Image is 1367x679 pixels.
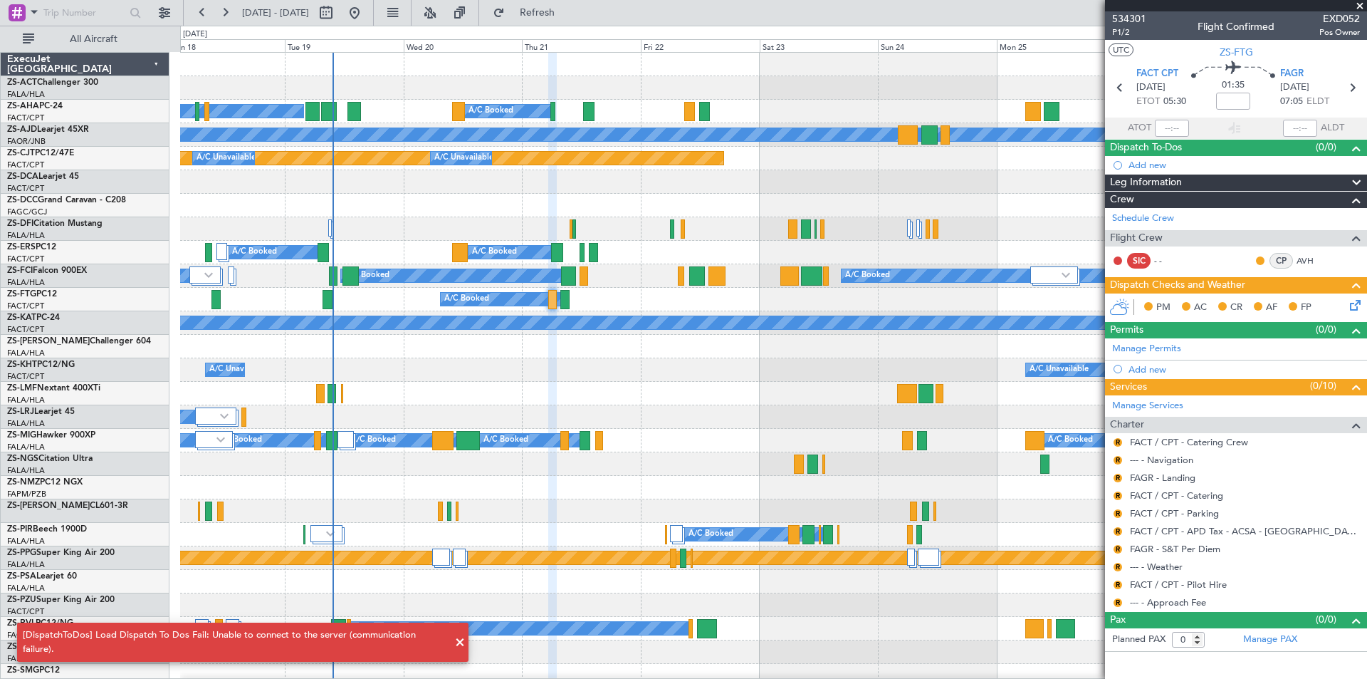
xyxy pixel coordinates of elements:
[7,266,33,275] span: ZS-FCI
[1130,507,1219,519] a: FACT / CPT - Parking
[1269,253,1293,269] div: CP
[1109,43,1133,56] button: UTC
[7,183,44,194] a: FACT/CPT
[1110,192,1134,208] span: Crew
[1230,301,1242,315] span: CR
[1130,454,1193,466] a: --- - Navigation
[1112,633,1166,647] label: Planned PAX
[216,437,225,442] img: arrow-gray.svg
[7,596,115,604] a: ZS-PZUSuper King Air 200
[7,196,126,204] a: ZS-DCCGrand Caravan - C208
[1198,19,1274,34] div: Flight Confirmed
[1130,561,1183,573] a: --- - Weather
[7,455,93,463] a: ZS-NGSCitation Ultra
[7,431,95,440] a: ZS-MIGHawker 900XP
[7,549,115,557] a: ZS-PPGSuper King Air 200
[7,572,36,581] span: ZS-PSA
[1112,11,1146,26] span: 534301
[1112,26,1146,38] span: P1/2
[232,242,277,263] div: A/C Booked
[1155,120,1189,137] input: --:--
[472,242,517,263] div: A/C Booked
[23,628,447,656] div: [DispatchToDos] Load Dispatch To Dos Fail: Unable to connect to the server (communication failure).
[1136,81,1166,95] span: [DATE]
[1280,81,1309,95] span: [DATE]
[1110,277,1245,294] span: Dispatch Checks and Weather
[1306,95,1329,109] span: ELDT
[37,34,150,44] span: All Aircraft
[1163,95,1186,109] span: 05:30
[217,430,262,451] div: A/C Booked
[1114,509,1122,518] button: R
[7,78,98,87] a: ZS-ACTChallenger 300
[1316,140,1336,155] span: (0/0)
[197,147,256,169] div: A/C Unavailable
[7,455,38,463] span: ZS-NGS
[1280,95,1303,109] span: 07:05
[1114,474,1122,482] button: R
[7,337,151,346] a: ZS-[PERSON_NAME]Challenger 604
[7,478,83,487] a: ZS-NMZPC12 NGX
[486,1,572,24] button: Refresh
[7,384,37,393] span: ZS-LMF
[7,442,45,452] a: FALA/HLA
[7,149,35,157] span: ZS-CJT
[7,572,77,581] a: ZS-PSALearjet 60
[760,39,879,52] div: Sat 23
[7,418,45,429] a: FALA/HLA
[7,230,45,241] a: FALA/HLA
[1128,121,1151,135] span: ATOT
[7,266,87,275] a: ZS-FCIFalcon 900EX
[7,207,47,217] a: FAGC/GCJ
[43,2,125,24] input: Trip Number
[7,361,37,369] span: ZS-KHT
[7,348,45,358] a: FALA/HLA
[1110,379,1147,395] span: Services
[1220,45,1253,60] span: ZS-FTG
[7,160,44,170] a: FACT/CPT
[7,337,90,346] span: ZS-[PERSON_NAME]
[1112,342,1181,356] a: Manage Permits
[1114,581,1122,589] button: R
[351,430,396,451] div: A/C Booked
[997,39,1116,52] div: Mon 25
[1048,430,1093,451] div: A/C Booked
[434,147,493,169] div: A/C Unavailable
[1130,596,1206,608] a: --- - Approach Fee
[1136,67,1178,81] span: FACT CPT
[1130,489,1223,502] a: FACT / CPT - Catering
[1114,492,1122,500] button: R
[1130,543,1220,555] a: FAGR - S&T Per Diem
[7,290,57,299] a: ZS-FTGPC12
[7,395,45,405] a: FALA/HLA
[345,265,389,286] div: A/C Booked
[1114,598,1122,607] button: R
[209,359,268,380] div: A/C Unavailable
[285,39,404,52] div: Tue 19
[7,489,46,499] a: FAPM/PZB
[204,272,213,278] img: arrow-gray.svg
[1136,95,1160,109] span: ETOT
[1156,301,1170,315] span: PM
[7,596,36,604] span: ZS-PZU
[7,536,45,546] a: FALA/HLA
[1194,301,1207,315] span: AC
[1127,253,1151,269] div: SIC
[220,413,229,419] img: arrow-gray.svg
[7,277,45,288] a: FALA/HLA
[1130,472,1195,484] a: FAGR - Landing
[7,583,45,594] a: FALA/HLA
[1030,359,1089,380] div: A/C Unavailable
[1110,175,1182,191] span: Leg Information
[326,531,335,537] img: arrow-gray.svg
[1114,563,1122,571] button: R
[508,8,567,18] span: Refresh
[7,559,45,570] a: FALA/HLA
[7,102,39,110] span: ZS-AHA
[7,125,37,134] span: ZS-AJD
[1297,254,1329,267] a: AVH
[1112,399,1183,413] a: Manage Services
[7,384,100,393] a: ZS-LMFNextant 400XTi
[7,102,63,110] a: ZS-AHAPC-24
[1130,525,1360,537] a: FACT / CPT - APD Tax - ACSA - [GEOGRAPHIC_DATA] International FACT / CPT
